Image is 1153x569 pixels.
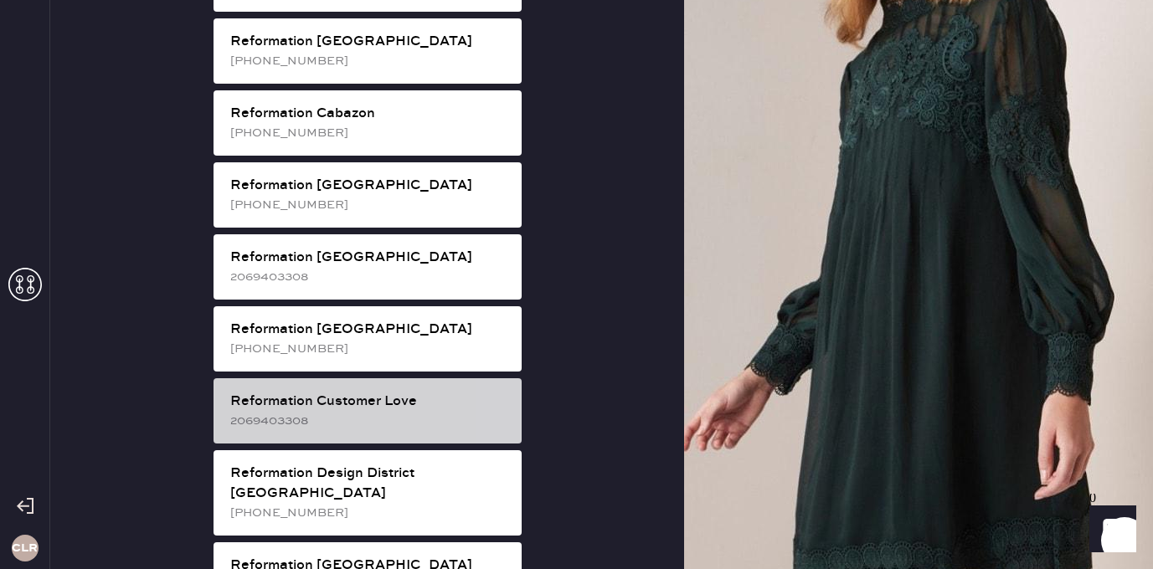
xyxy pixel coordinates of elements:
div: Reformation [GEOGRAPHIC_DATA] [230,32,508,52]
div: Reformation [GEOGRAPHIC_DATA] [230,248,508,268]
div: Reformation [GEOGRAPHIC_DATA] [230,176,508,196]
div: 2069403308 [230,412,508,430]
div: [PHONE_NUMBER] [230,124,508,142]
div: Reformation [GEOGRAPHIC_DATA] [230,320,508,340]
iframe: Front Chat [1073,494,1145,566]
h3: CLR [12,542,38,554]
div: Reformation Cabazon [230,104,508,124]
div: Reformation Design District [GEOGRAPHIC_DATA] [230,464,508,504]
div: Reformation Customer Love [230,392,508,412]
div: [PHONE_NUMBER] [230,196,508,214]
div: [PHONE_NUMBER] [230,504,508,522]
div: [PHONE_NUMBER] [230,52,508,70]
div: [PHONE_NUMBER] [230,340,508,358]
div: 2069403308 [230,268,508,286]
